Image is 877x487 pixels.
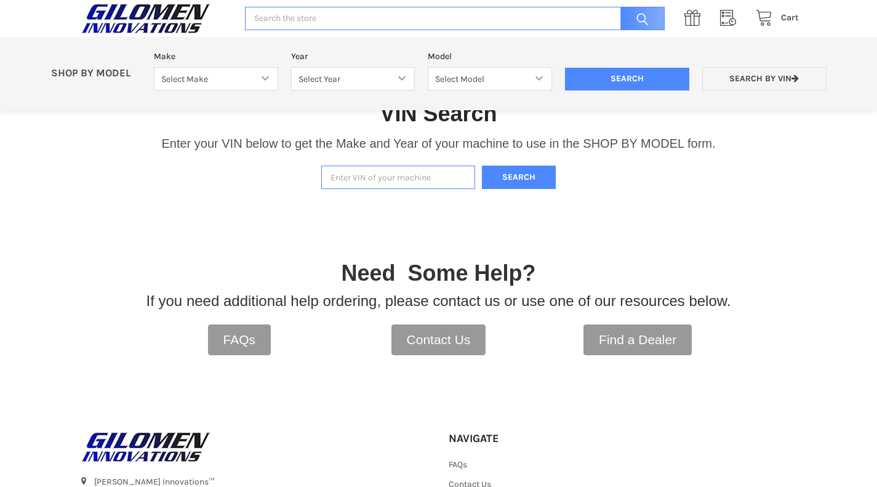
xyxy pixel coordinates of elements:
[78,3,214,34] img: GILOMEN INNOVATIONS
[781,12,799,23] span: Cart
[391,324,486,355] a: Contact Us
[565,68,689,91] input: Search
[583,324,692,355] a: Find a Dealer
[44,67,148,80] p: SHOP BY MODEL
[449,459,467,470] a: FAQs
[428,50,552,63] label: Model
[291,50,415,63] label: Year
[449,432,552,446] h5: Navigate
[161,134,715,153] p: Enter your VIN below to get the Make and Year of your machine to use in the SHOP BY MODEL form.
[146,290,731,312] p: If you need additional help ordering, please contact us or use one of our resources below.
[749,10,799,26] a: Cart
[78,3,232,34] a: GILOMEN INNOVATIONS
[78,432,428,462] a: GILOMEN INNOVATIONS
[321,166,475,190] input: Enter VIN of your machine
[341,257,535,290] p: Need Some Help?
[154,50,278,63] label: Make
[614,7,665,31] input: Search
[208,324,271,355] a: FAQs
[78,432,214,462] img: GILOMEN INNOVATIONS
[482,166,556,190] button: Search
[702,67,827,91] a: Search by VIN
[380,100,497,127] h1: VIN Search
[245,7,664,31] input: Search the store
